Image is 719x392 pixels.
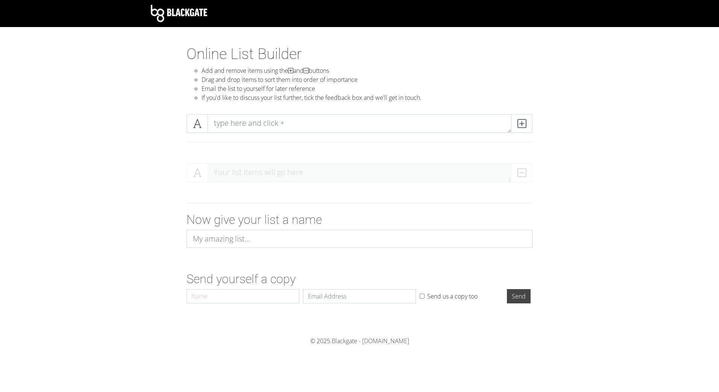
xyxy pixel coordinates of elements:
[202,93,532,102] li: If you'd like to discuss your list further, tick the feedback box and we'll get in touch.
[202,75,532,84] li: Drag and drop items to sort them into order of importance
[187,45,532,63] h1: Online List Builder
[151,5,207,22] img: Blackgate
[187,230,532,248] input: My amazing list...
[507,289,531,303] input: Send
[187,289,299,303] input: Name
[187,213,532,227] h2: Now give your list a name
[202,84,532,93] li: Email the list to yourself for later reference
[332,337,409,345] a: Blackgate - [DOMAIN_NAME]
[202,66,532,75] li: Add and remove items using the and buttons
[187,272,532,286] h2: Send yourself a copy
[151,336,568,345] div: © 2025.
[427,292,478,301] label: Send us a copy too
[303,289,416,303] input: Email Address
